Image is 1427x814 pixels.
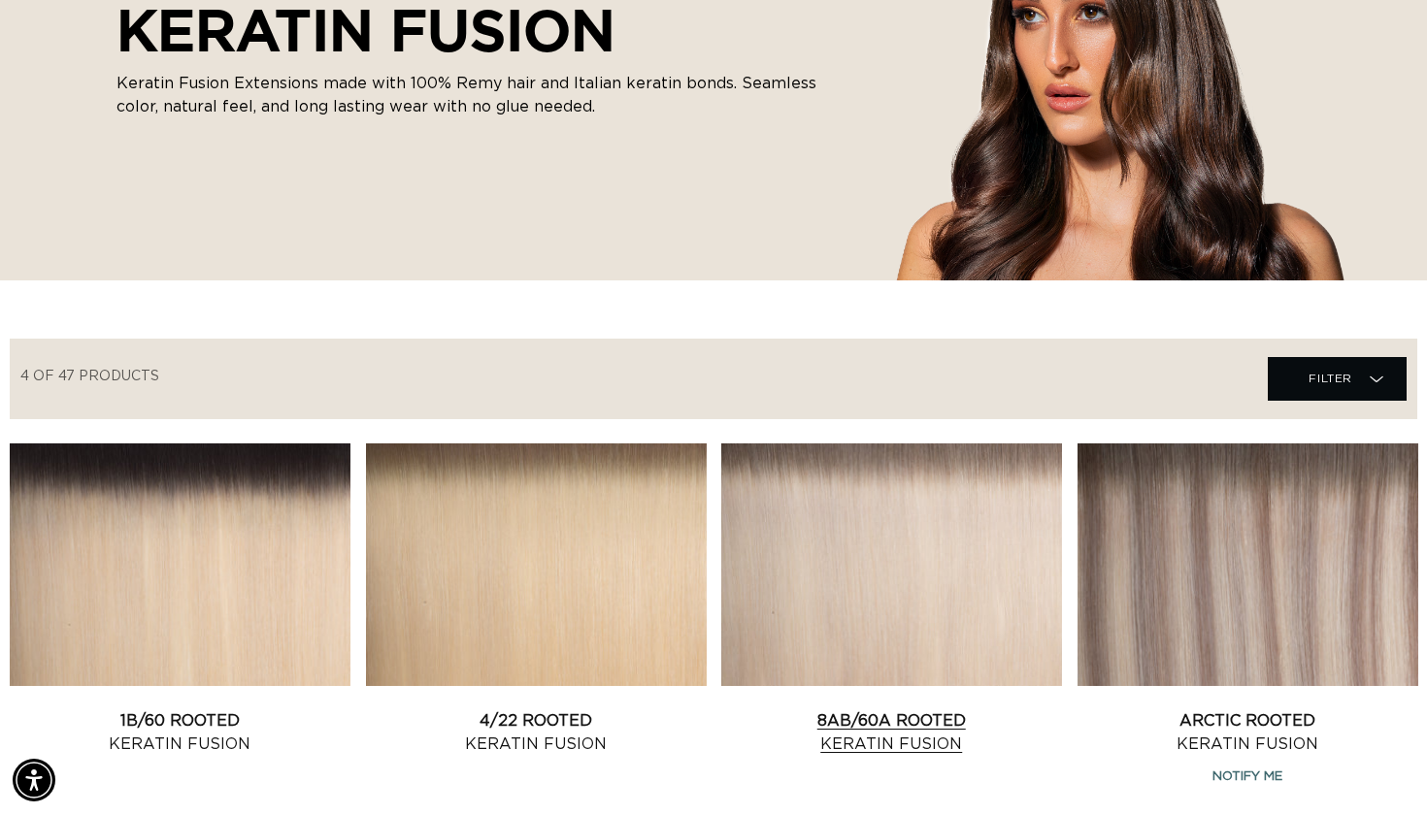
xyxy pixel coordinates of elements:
[366,709,707,756] a: 4/22 Rooted Keratin Fusion
[1078,709,1418,756] a: Arctic Rooted Keratin Fusion
[1309,360,1352,397] span: Filter
[1268,357,1407,401] summary: Filter
[10,709,350,756] a: 1B/60 Rooted Keratin Fusion
[20,370,159,383] span: 4 of 47 products
[721,709,1062,756] a: 8AB/60A Rooted Keratin Fusion
[13,759,55,801] div: Accessibility Menu
[116,72,854,118] p: Keratin Fusion Extensions made with 100% Remy hair and Italian keratin bonds. Seamless color, nat...
[1330,721,1427,814] iframe: Chat Widget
